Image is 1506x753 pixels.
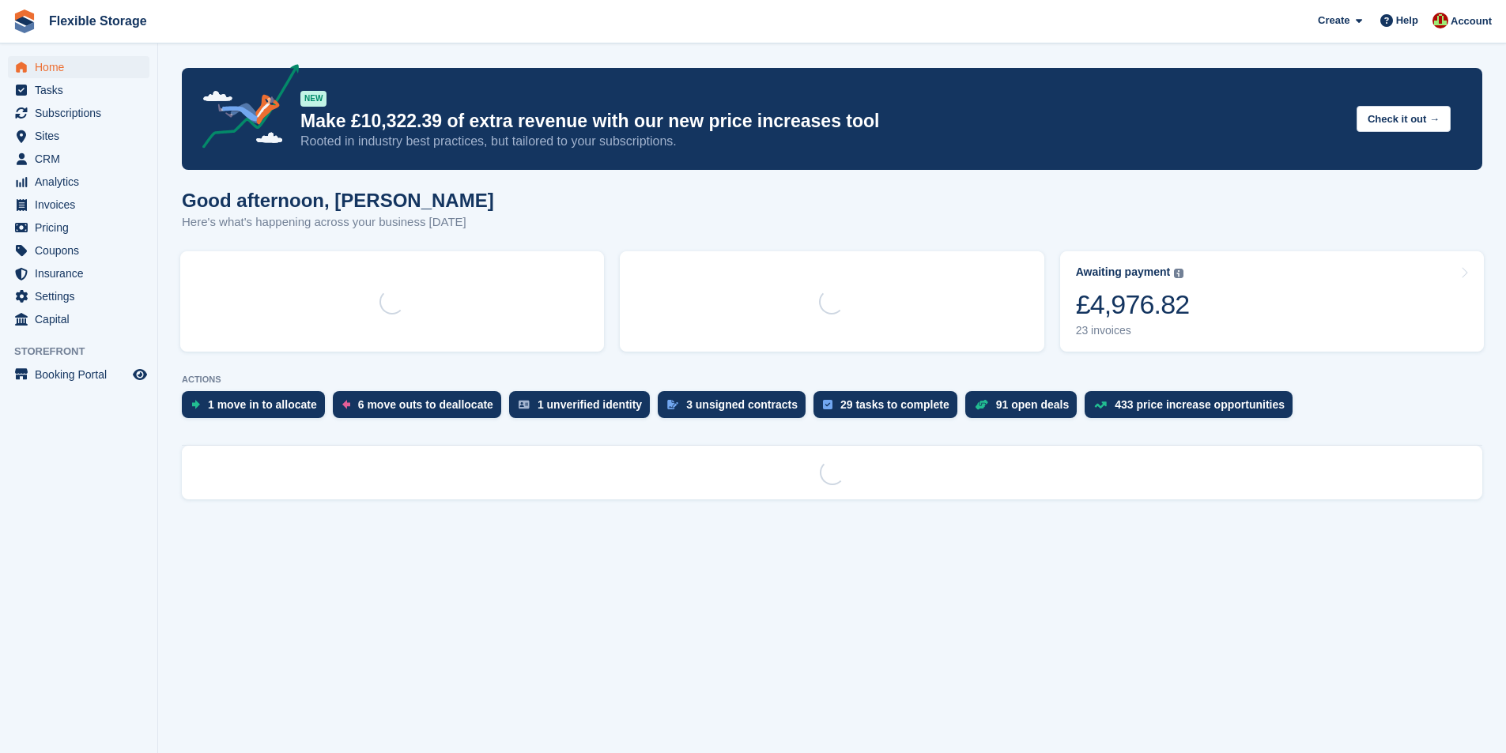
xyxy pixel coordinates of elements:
[975,399,988,410] img: deal-1b604bf984904fb50ccaf53a9ad4b4a5d6e5aea283cecdc64d6e3604feb123c2.svg
[14,344,157,360] span: Storefront
[342,400,350,409] img: move_outs_to_deallocate_icon-f764333ba52eb49d3ac5e1228854f67142a1ed5810a6f6cc68b1a99e826820c5.svg
[8,79,149,101] a: menu
[813,391,965,426] a: 29 tasks to complete
[8,194,149,216] a: menu
[191,400,200,409] img: move_ins_to_allocate_icon-fdf77a2bb77ea45bf5b3d319d69a93e2d87916cf1d5bf7949dd705db3b84f3ca.svg
[182,375,1482,385] p: ACTIONS
[8,56,149,78] a: menu
[1085,391,1300,426] a: 433 price increase opportunities
[8,239,149,262] a: menu
[35,102,130,124] span: Subscriptions
[300,91,326,107] div: NEW
[35,239,130,262] span: Coupons
[538,398,642,411] div: 1 unverified identity
[8,102,149,124] a: menu
[686,398,798,411] div: 3 unsigned contracts
[35,308,130,330] span: Capital
[333,391,509,426] a: 6 move outs to deallocate
[35,262,130,284] span: Insurance
[1174,269,1183,278] img: icon-info-grey-7440780725fd019a000dd9b08b2336e03edf1995a4989e88bcd33f0948082b44.svg
[208,398,317,411] div: 1 move in to allocate
[358,398,493,411] div: 6 move outs to deallocate
[1115,398,1285,411] div: 433 price increase opportunities
[8,216,149,239] a: menu
[43,8,153,34] a: Flexible Storage
[519,400,530,409] img: verify_identity-adf6edd0f0f0b5bbfe63781bf79b02c33cf7c696d77639b501bdc392416b5a36.svg
[35,148,130,170] span: CRM
[182,190,494,211] h1: Good afternoon, [PERSON_NAME]
[1076,324,1190,337] div: 23 invoices
[35,363,130,386] span: Booking Portal
[1396,13,1418,28] span: Help
[509,391,658,426] a: 1 unverified identity
[1094,401,1107,409] img: price_increase_opportunities-93ffe204e8149a01c8c9dc8f82e8f89637d9d84a8eef4429ea346261dce0b2c0.svg
[840,398,949,411] div: 29 tasks to complete
[35,194,130,216] span: Invoices
[13,9,36,33] img: stora-icon-8386f47178a22dfd0bd8f6a31ec36ba5ce8667c1dd55bd0f319d3a0aa187defe.svg
[8,262,149,284] a: menu
[130,365,149,384] a: Preview store
[8,308,149,330] a: menu
[1076,288,1190,321] div: £4,976.82
[1060,251,1484,352] a: Awaiting payment £4,976.82 23 invoices
[658,391,813,426] a: 3 unsigned contracts
[8,285,149,307] a: menu
[1318,13,1349,28] span: Create
[35,216,130,239] span: Pricing
[1357,106,1451,132] button: Check it out →
[1076,265,1171,279] div: Awaiting payment
[965,391,1085,426] a: 91 open deals
[182,391,333,426] a: 1 move in to allocate
[35,125,130,147] span: Sites
[8,125,149,147] a: menu
[1432,13,1448,28] img: David Jones
[996,398,1070,411] div: 91 open deals
[35,79,130,101] span: Tasks
[35,285,130,307] span: Settings
[35,171,130,193] span: Analytics
[1451,13,1492,29] span: Account
[8,148,149,170] a: menu
[8,171,149,193] a: menu
[8,363,149,386] a: menu
[823,400,832,409] img: task-75834270c22a3079a89374b754ae025e5fb1db73e45f91037f5363f120a921f8.svg
[189,64,300,154] img: price-adjustments-announcement-icon-8257ccfd72463d97f412b2fc003d46551f7dbcb40ab6d574587a9cd5c0d94...
[182,213,494,232] p: Here's what's happening across your business [DATE]
[667,400,678,409] img: contract_signature_icon-13c848040528278c33f63329250d36e43548de30e8caae1d1a13099fd9432cc5.svg
[35,56,130,78] span: Home
[300,133,1344,150] p: Rooted in industry best practices, but tailored to your subscriptions.
[300,110,1344,133] p: Make £10,322.39 of extra revenue with our new price increases tool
